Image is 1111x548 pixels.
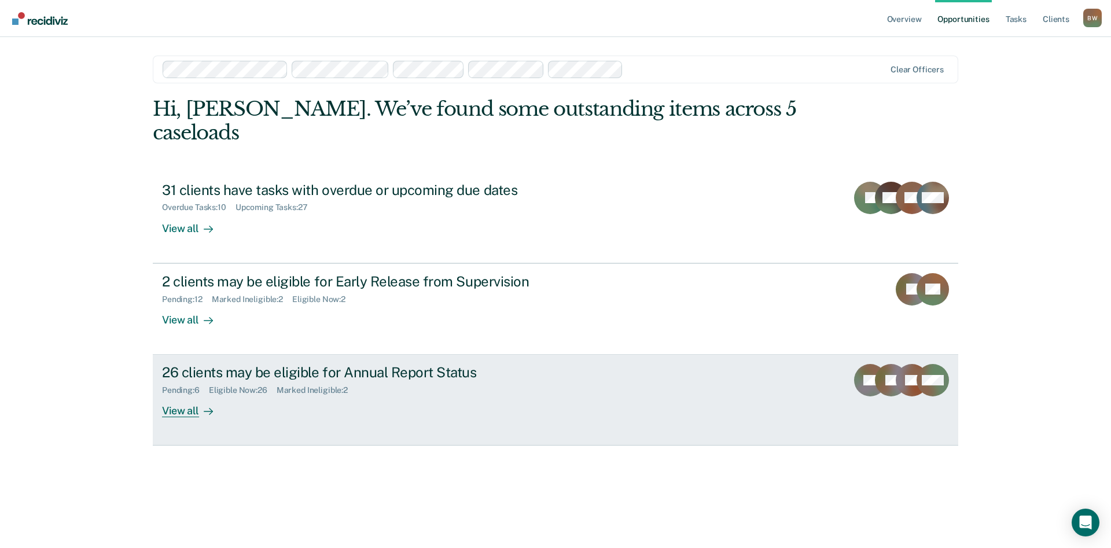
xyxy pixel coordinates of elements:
[162,395,227,418] div: View all
[1083,9,1102,27] div: B W
[162,273,568,290] div: 2 clients may be eligible for Early Release from Supervision
[891,65,944,75] div: Clear officers
[162,385,209,395] div: Pending : 6
[162,295,212,304] div: Pending : 12
[162,182,568,198] div: 31 clients have tasks with overdue or upcoming due dates
[162,203,236,212] div: Overdue Tasks : 10
[1072,509,1099,536] div: Open Intercom Messenger
[153,355,958,446] a: 26 clients may be eligible for Annual Report StatusPending:6Eligible Now:26Marked Ineligible:2Vie...
[236,203,317,212] div: Upcoming Tasks : 27
[153,172,958,263] a: 31 clients have tasks with overdue or upcoming due datesOverdue Tasks:10Upcoming Tasks:27View all
[12,12,68,25] img: Recidiviz
[212,295,292,304] div: Marked Ineligible : 2
[153,263,958,355] a: 2 clients may be eligible for Early Release from SupervisionPending:12Marked Ineligible:2Eligible...
[277,385,357,395] div: Marked Ineligible : 2
[153,97,797,145] div: Hi, [PERSON_NAME]. We’ve found some outstanding items across 5 caseloads
[162,304,227,326] div: View all
[162,212,227,235] div: View all
[162,364,568,381] div: 26 clients may be eligible for Annual Report Status
[1083,9,1102,27] button: Profile dropdown button
[209,385,277,395] div: Eligible Now : 26
[292,295,355,304] div: Eligible Now : 2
